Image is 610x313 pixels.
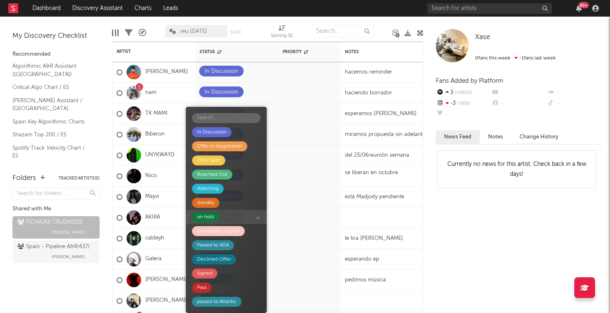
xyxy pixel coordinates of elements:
[180,29,207,34] span: reu [DATE]
[341,194,408,200] div: está Madjody pendiente
[271,21,293,45] div: Sorting (3)
[197,198,215,208] div: standby
[12,143,91,160] a: Spotify Track Velocity Chart / ES
[341,90,396,96] div: haciendo borrador
[453,91,472,95] span: +200 %
[197,155,220,165] div: Offer Sent
[12,241,100,263] a: Spain - Pipeline A&R(437)[PERSON_NAME]
[145,235,164,242] a: caldeyh
[139,21,146,45] div: A&R Pipeline
[52,252,85,262] span: [PERSON_NAME]
[197,283,207,293] div: Pass
[197,141,242,151] div: Offer In Negotiation
[145,152,175,159] a: UNYKWAYD
[341,170,402,182] div: se liberan en octubre
[436,78,503,84] span: Fans Added by Platform
[145,173,157,180] a: Nico
[511,130,567,144] button: Change History
[12,31,100,41] div: My Discovery Checklist
[197,184,219,194] div: Watching
[200,49,254,54] div: Status
[230,30,241,35] button: Save
[197,240,229,250] div: Passed to ADA
[491,98,546,109] div: --
[547,98,602,109] div: --
[475,56,556,61] span: -1 fans last week
[341,277,390,283] div: pedimos música
[312,25,374,37] input: Search...
[475,33,490,42] a: Xase
[475,34,490,41] span: Xase
[491,87,546,98] div: --
[12,188,100,200] input: Search for folders...
[345,111,417,117] div: esperamos [PERSON_NAME]
[145,256,161,263] a: Galera
[345,69,392,76] div: hacemos reminder
[197,212,214,222] div: on hold
[17,217,83,227] div: FICHAJES CRUDX ( 102 )
[436,98,491,109] div: -3
[12,117,91,126] a: Spain Key Algorithmic Charts
[12,173,36,183] div: Folders
[145,69,188,76] a: [PERSON_NAME]
[456,101,470,106] span: -50 %
[17,242,90,252] div: Spain - Pipeline A&R ( 437 )
[197,170,227,180] div: Reached Out
[59,176,100,180] button: Tracked Artists(5)
[145,131,165,138] a: Biberon
[205,67,238,76] div: In Discussion
[197,254,231,264] div: Declined Offer
[271,31,293,41] div: Sorting ( 3 )
[12,49,100,59] div: Recommended
[547,87,602,98] div: --
[145,214,160,221] a: AKIRA
[341,152,413,159] div: del 23/06reunión semana
[438,151,595,187] div: Currently no news for this artist. Check back in a few days!
[192,113,261,123] input: Search...
[578,2,589,8] div: 99 +
[117,49,179,54] div: Artist
[12,83,91,92] a: Critical Algo Chart / ES
[341,235,407,242] div: le tira [PERSON_NAME]
[12,216,100,239] a: FICHAJES CRUDX(102)[PERSON_NAME]
[205,87,238,97] div: In Discussion
[436,109,491,120] div: --
[12,130,91,139] a: Shazam Top 200 / ES
[197,127,227,137] div: In Discussion
[12,62,91,79] a: Algorithmic A&R Assistant ([GEOGRAPHIC_DATA])
[475,56,510,61] span: 0 fans this week
[427,3,552,14] input: Search for artists
[345,49,428,54] div: Notes
[576,5,582,12] button: 99+
[145,110,168,117] a: TK MAMI
[145,193,159,200] a: Mayvi
[197,297,237,307] div: passed to Atlantic
[480,130,511,144] button: Notes
[197,226,240,236] div: Competitor Signed
[112,21,119,45] div: Edit Columns
[436,130,480,144] button: News Feed
[436,87,491,98] div: 3
[341,131,430,138] div: miramos propuesta sin adelanto
[197,269,212,278] div: Signed
[52,227,85,237] span: [PERSON_NAME]
[125,21,132,45] div: Filters
[145,297,188,304] a: [PERSON_NAME]
[145,89,156,96] a: nam
[12,96,91,113] a: [PERSON_NAME] Assistant / [GEOGRAPHIC_DATA]
[12,204,100,214] div: Shared with Me
[283,49,316,54] div: Priority
[341,256,383,263] div: esperando ep
[145,276,188,283] a: [PERSON_NAME]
